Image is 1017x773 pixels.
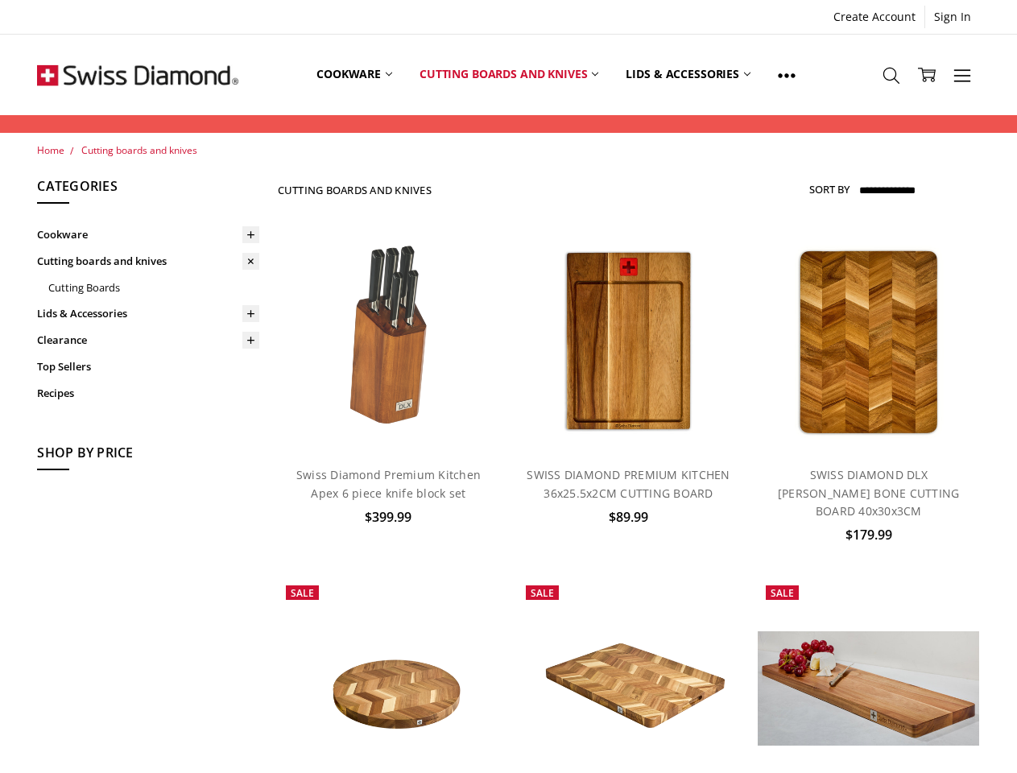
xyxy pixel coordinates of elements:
[365,508,411,526] span: $399.99
[612,39,763,110] a: Lids & Accessories
[527,467,730,500] a: SWISS DIAMOND PREMIUM KITCHEN 36x25.5x2CM CUTTING BOARD
[764,39,809,111] a: Show All
[845,526,892,544] span: $179.99
[37,176,259,204] h5: Categories
[37,300,259,327] a: Lids & Accessories
[278,184,432,196] h1: Cutting boards and knives
[531,586,554,600] span: Sale
[609,508,648,526] span: $89.99
[37,443,259,470] h5: Shop By Price
[758,230,980,453] a: SWISS DIAMOND DLX HERRING BONE CUTTING BOARD 40x30x3CM
[825,6,924,28] a: Create Account
[324,230,453,453] img: Swiss Diamond Apex 6 piece knife block set
[771,586,794,600] span: Sale
[37,327,259,353] a: Clearance
[778,467,960,519] a: SWISS DIAMOND DLX [PERSON_NAME] BONE CUTTING BOARD 40x30x3CM
[778,230,958,453] img: SWISS DIAMOND DLX HERRING BONE CUTTING BOARD 40x30x3CM
[303,39,406,110] a: Cookware
[81,143,197,157] a: Cutting boards and knives
[406,39,613,110] a: Cutting boards and knives
[544,230,713,453] img: SWISS DIAMOND PREMIUM KITCHEN 36x25.5x2CM CUTTING BOARD
[809,176,850,202] label: Sort By
[48,275,259,301] a: Cutting Boards
[291,586,314,600] span: Sale
[37,380,259,407] a: Recipes
[518,230,740,453] a: SWISS DIAMOND PREMIUM KITCHEN 36x25.5x2CM CUTTING BOARD
[518,614,740,763] img: SWISS DIAMOND DLX HERRINGBONE ACACIA CUTTING BOARD 50x38x3cm
[37,248,259,275] a: Cutting boards and knives
[37,35,238,115] img: Free Shipping On Every Order
[278,230,500,453] a: Swiss Diamond Apex 6 piece knife block set
[758,631,980,745] img: SWISS DIAMOND DLX LONG-GRAIN Acacia Serving Board 60x20x2.5cm
[278,614,500,763] img: SWISS DIAMOND DLX ROUND HERRINGBONE ACACIA CUTTING BOARD 38x3cm
[925,6,980,28] a: Sign In
[37,221,259,248] a: Cookware
[37,353,259,380] a: Top Sellers
[296,467,481,500] a: Swiss Diamond Premium Kitchen Apex 6 piece knife block set
[37,143,64,157] a: Home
